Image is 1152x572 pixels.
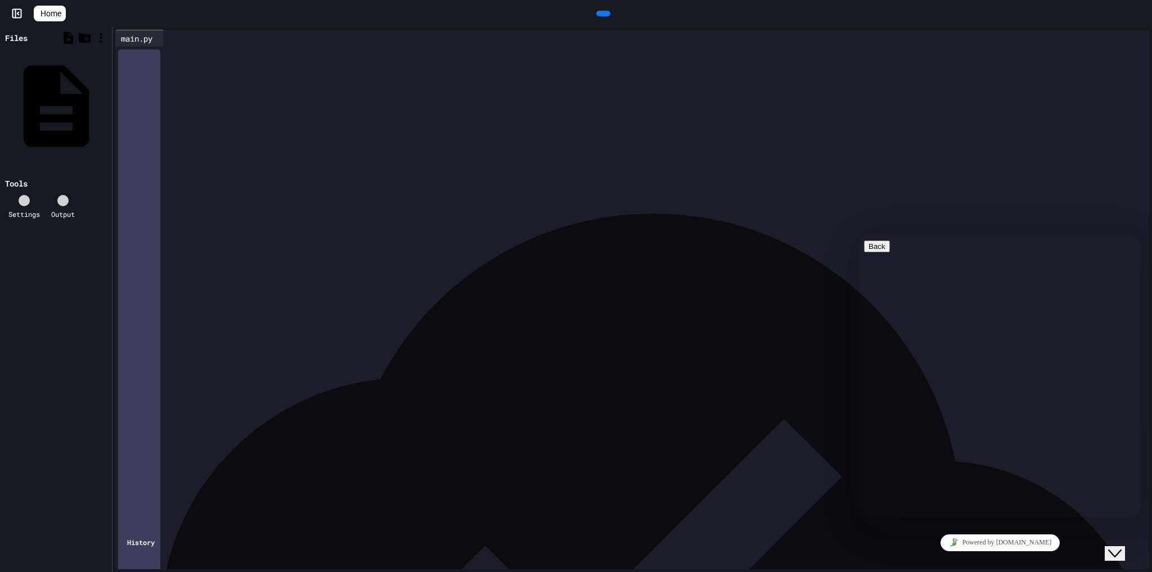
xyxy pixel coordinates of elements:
[5,32,28,44] div: Files
[115,30,164,47] div: main.py
[1105,527,1141,561] iframe: chat widget
[859,530,1141,555] iframe: chat widget
[859,236,1141,517] iframe: chat widget
[115,33,158,44] div: main.py
[40,8,61,19] span: Home
[8,209,40,219] div: Settings
[5,178,28,189] div: Tools
[51,209,75,219] div: Output
[34,6,66,21] a: Home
